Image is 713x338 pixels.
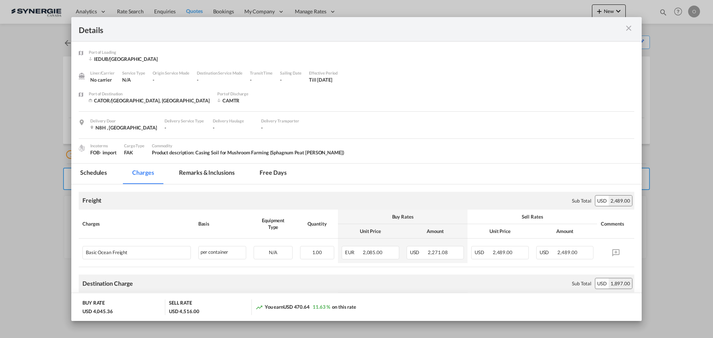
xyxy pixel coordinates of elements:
th: Unit Price [468,224,533,239]
th: Unit Price [338,224,403,239]
span: USD [475,249,492,255]
div: Delivery Transporter [261,118,302,124]
div: Effective Period [309,70,338,76]
div: - [250,76,273,83]
div: - [261,124,302,131]
div: USD [595,278,609,289]
div: Commodity [152,142,344,149]
span: USD [540,249,557,255]
span: N/A [122,77,131,83]
md-tab-item: Charges [123,164,163,184]
span: USD 470.64 [283,304,310,310]
div: USD [595,196,609,206]
span: N/A [269,249,277,255]
md-icon: icon-close m-3 fg-AAA8AD cursor [624,24,633,33]
div: N8H , Canada [90,124,157,131]
span: 2,489.00 [493,249,512,255]
div: 1,897.00 [609,278,632,289]
span: 2,085.00 [363,249,382,255]
span: EUR [345,249,362,255]
th: Amount [403,224,468,239]
div: FAK [124,149,144,156]
div: per container [198,246,247,259]
span: Product description: Casing Soil for Mushroom Farming (Sphagnum Peat [PERSON_NAME]) [152,150,344,155]
div: - [197,76,243,83]
div: No carrier [90,76,115,83]
md-pagination-wrapper: Use the left and right arrow keys to navigate between tabs [71,164,303,184]
div: IEDUB/Dublin [89,56,158,62]
div: Incoterms [90,142,117,149]
div: Basic Ocean Freight [86,246,162,255]
span: USD [410,249,427,255]
div: Port of Discharge [217,91,277,97]
md-dialog: Port of Loading ... [71,17,642,321]
div: Freight [82,196,101,204]
span: 1.00 [312,249,322,255]
md-tab-item: Free days [251,164,295,184]
div: 2,489.00 [609,196,632,206]
md-tab-item: Schedules [71,164,116,184]
div: - import [100,149,117,156]
md-tab-item: Remarks & Inclusions [170,164,243,184]
div: - [213,124,254,131]
div: FOB [90,149,117,156]
span: 2,271.08 [428,249,447,255]
div: Cargo Type [124,142,144,149]
div: You earn on this rate [255,303,356,311]
th: Amount [533,224,598,239]
div: Details [79,24,579,34]
div: Port of Destination [89,91,210,97]
img: cargo.png [78,144,86,152]
div: SELL RATE [169,299,192,308]
div: - [280,76,302,83]
div: Charges [82,220,191,227]
span: 2,489.00 [557,249,577,255]
div: Sell Rates [471,213,593,220]
div: USD 4,045.36 [82,308,113,315]
div: Equipment Type [254,217,293,230]
span: 11.63 % [313,304,330,310]
div: Quantity [300,220,334,227]
div: Sub Total [572,197,591,204]
div: Destination Service Mode [197,70,243,76]
div: Service Type [122,70,145,76]
div: Delivery Door [90,118,157,124]
div: CATOR/Toronto, ON [89,97,210,104]
div: Delivery Service Type [165,118,205,124]
div: Sailing Date [280,70,302,76]
div: Port of Loading [89,49,158,56]
div: Sub Total [572,280,591,287]
div: Destination Charge [82,279,133,288]
div: Origin Service Mode [153,70,189,76]
div: BUY RATE [82,299,105,308]
div: - [165,124,205,131]
div: USD 4,516.00 [169,308,199,315]
div: Liner/Carrier [90,70,115,76]
th: Comments [597,210,634,239]
div: CAMTR [217,97,277,104]
div: Till 31 Jul 2025 [309,76,332,83]
div: Delivery Haulage [213,118,254,124]
div: Transit Time [250,70,273,76]
div: Buy Rates [342,213,464,220]
div: - [153,76,189,83]
th: Comments [597,292,634,321]
md-icon: icon-trending-up [255,303,263,311]
div: Basis [198,220,247,227]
